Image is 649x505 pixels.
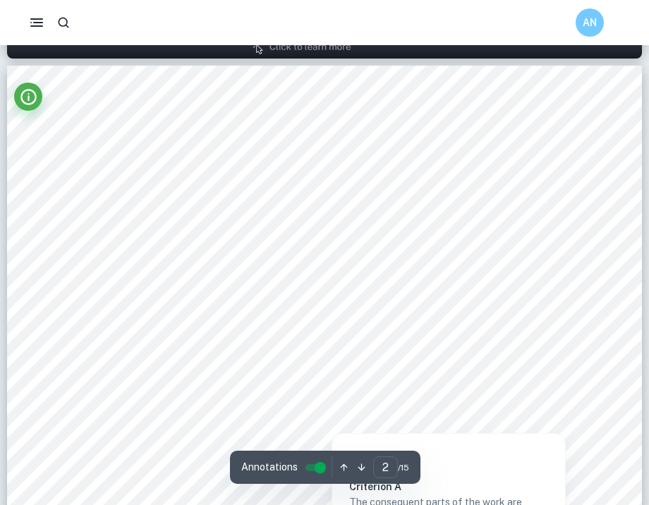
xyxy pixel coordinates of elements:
[349,479,559,494] h6: Criterion A
[241,460,298,475] span: Annotations
[398,461,409,474] span: / 15
[582,15,598,30] h6: AN
[14,83,42,111] button: Info
[576,8,604,37] button: AN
